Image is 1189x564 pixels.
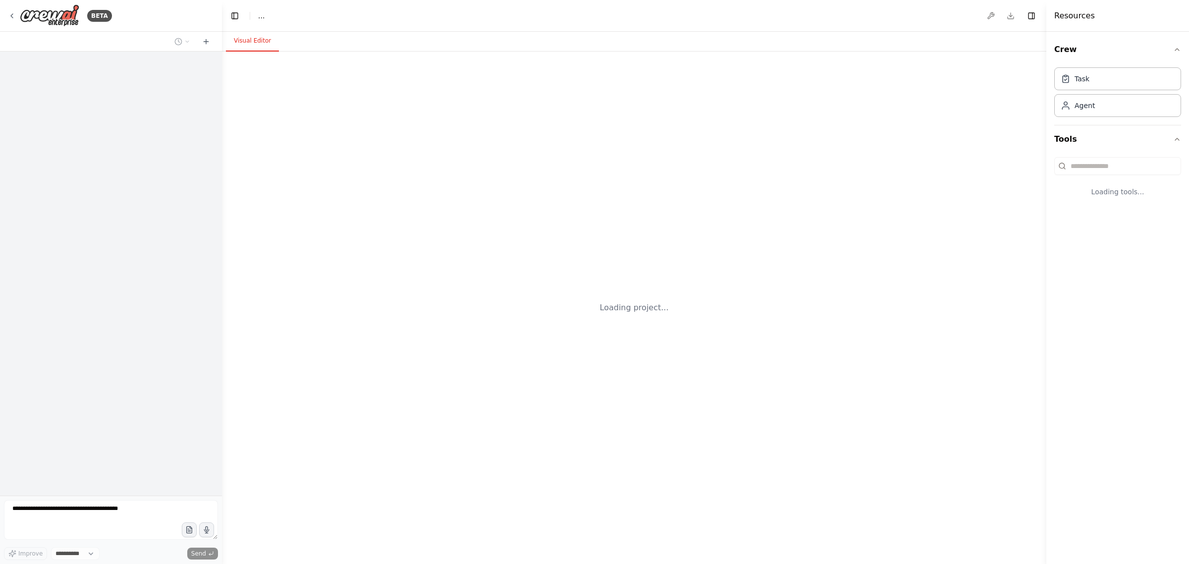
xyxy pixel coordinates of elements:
[170,36,194,48] button: Switch to previous chat
[1054,125,1181,153] button: Tools
[182,522,197,537] button: Upload files
[18,550,43,558] span: Improve
[1054,153,1181,213] div: Tools
[199,522,214,537] button: Click to speak your automation idea
[1075,101,1095,111] div: Agent
[226,31,279,52] button: Visual Editor
[1054,179,1181,205] div: Loading tools...
[187,548,218,560] button: Send
[600,302,669,314] div: Loading project...
[191,550,206,558] span: Send
[1054,63,1181,125] div: Crew
[1054,10,1095,22] h4: Resources
[198,36,214,48] button: Start a new chat
[1075,74,1089,84] div: Task
[258,11,265,21] nav: breadcrumb
[87,10,112,22] div: BETA
[4,547,47,560] button: Improve
[258,11,265,21] span: ...
[20,4,79,27] img: Logo
[228,9,242,23] button: Hide left sidebar
[1025,9,1038,23] button: Hide right sidebar
[1054,36,1181,63] button: Crew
